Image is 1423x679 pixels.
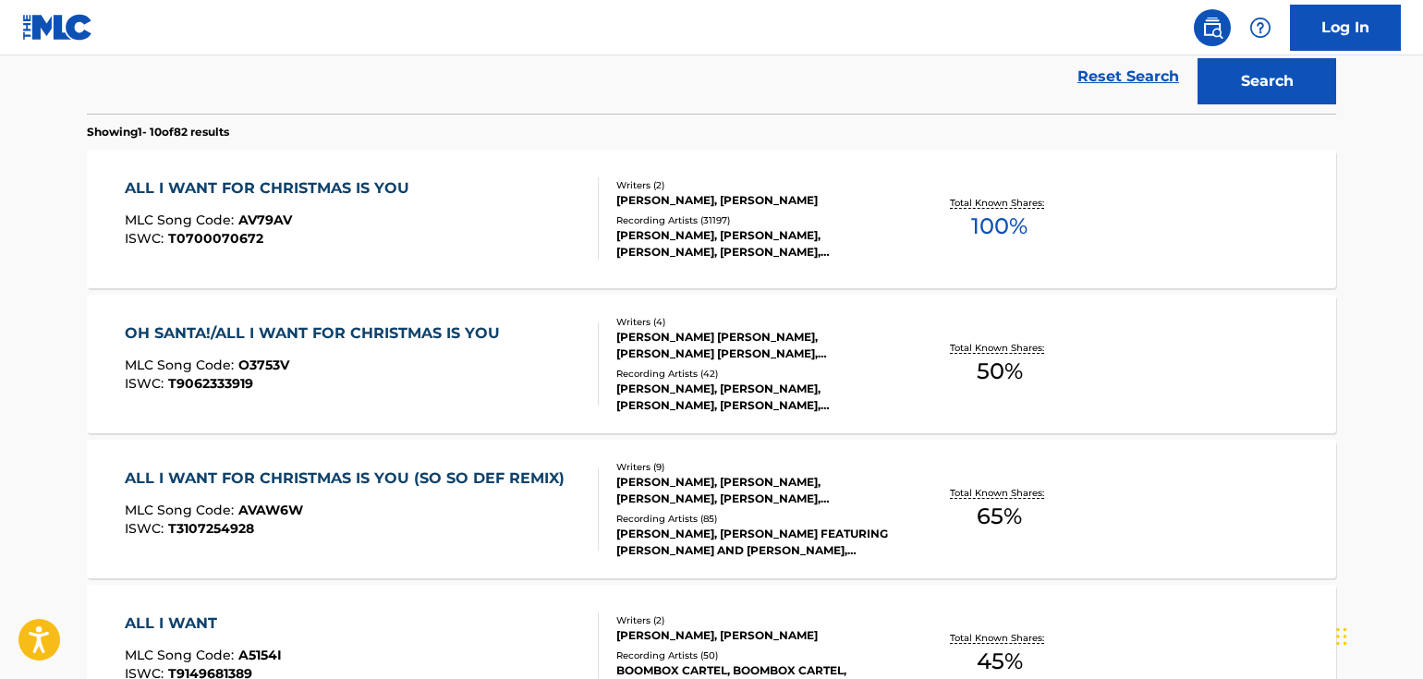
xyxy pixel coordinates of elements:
[616,315,895,329] div: Writers ( 4 )
[125,212,238,228] span: MLC Song Code :
[616,381,895,414] div: [PERSON_NAME], [PERSON_NAME], [PERSON_NAME], [PERSON_NAME], [PERSON_NAME]
[238,647,282,663] span: A5154I
[950,341,1049,355] p: Total Known Shares:
[87,440,1336,578] a: ALL I WANT FOR CHRISTMAS IS YOU (SO SO DEF REMIX)MLC Song Code:AVAW6WISWC:T3107254928Writers (9)[...
[950,486,1049,500] p: Total Known Shares:
[616,213,895,227] div: Recording Artists ( 31197 )
[616,227,895,261] div: [PERSON_NAME], [PERSON_NAME], [PERSON_NAME], [PERSON_NAME], [PERSON_NAME]
[950,631,1049,645] p: Total Known Shares:
[238,502,303,518] span: AVAW6W
[125,230,168,247] span: ISWC :
[1194,9,1231,46] a: Public Search
[125,357,238,373] span: MLC Song Code :
[1242,9,1279,46] div: Help
[125,612,282,635] div: ALL I WANT
[616,649,895,662] div: Recording Artists ( 50 )
[616,460,895,474] div: Writers ( 9 )
[125,177,419,200] div: ALL I WANT FOR CHRISTMAS IS YOU
[971,210,1028,243] span: 100 %
[616,627,895,644] div: [PERSON_NAME], [PERSON_NAME]
[616,526,895,559] div: [PERSON_NAME], [PERSON_NAME] FEATURING [PERSON_NAME] AND [PERSON_NAME], [PERSON_NAME], [PERSON_NA...
[1201,17,1223,39] img: search
[125,467,574,490] div: ALL I WANT FOR CHRISTMAS IS YOU (SO SO DEF REMIX)
[125,375,168,392] span: ISWC :
[616,474,895,507] div: [PERSON_NAME], [PERSON_NAME], [PERSON_NAME], [PERSON_NAME], [PERSON_NAME], [PERSON_NAME], [PERSON...
[125,322,509,345] div: OH SANTA!/ALL I WANT FOR CHRISTMAS IS YOU
[977,500,1022,533] span: 65 %
[616,329,895,362] div: [PERSON_NAME] [PERSON_NAME], [PERSON_NAME] [PERSON_NAME], [PERSON_NAME], [PERSON_NAME]
[977,355,1023,388] span: 50 %
[22,14,93,41] img: MLC Logo
[616,367,895,381] div: Recording Artists ( 42 )
[950,196,1049,210] p: Total Known Shares:
[125,502,238,518] span: MLC Song Code :
[1198,58,1336,104] button: Search
[168,375,253,392] span: T9062333919
[87,124,229,140] p: Showing 1 - 10 of 82 results
[168,230,263,247] span: T0700070672
[616,192,895,209] div: [PERSON_NAME], [PERSON_NAME]
[1331,590,1423,679] iframe: Chat Widget
[616,178,895,192] div: Writers ( 2 )
[238,212,292,228] span: AV79AV
[125,520,168,537] span: ISWC :
[87,150,1336,288] a: ALL I WANT FOR CHRISTMAS IS YOUMLC Song Code:AV79AVISWC:T0700070672Writers (2)[PERSON_NAME], [PER...
[1249,17,1271,39] img: help
[1336,609,1347,664] div: Drag
[238,357,289,373] span: O3753V
[1290,5,1401,51] a: Log In
[125,647,238,663] span: MLC Song Code :
[87,295,1336,433] a: OH SANTA!/ALL I WANT FOR CHRISTMAS IS YOUMLC Song Code:O3753VISWC:T9062333919Writers (4)[PERSON_N...
[616,512,895,526] div: Recording Artists ( 85 )
[1068,56,1188,97] a: Reset Search
[977,645,1023,678] span: 45 %
[168,520,254,537] span: T3107254928
[616,613,895,627] div: Writers ( 2 )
